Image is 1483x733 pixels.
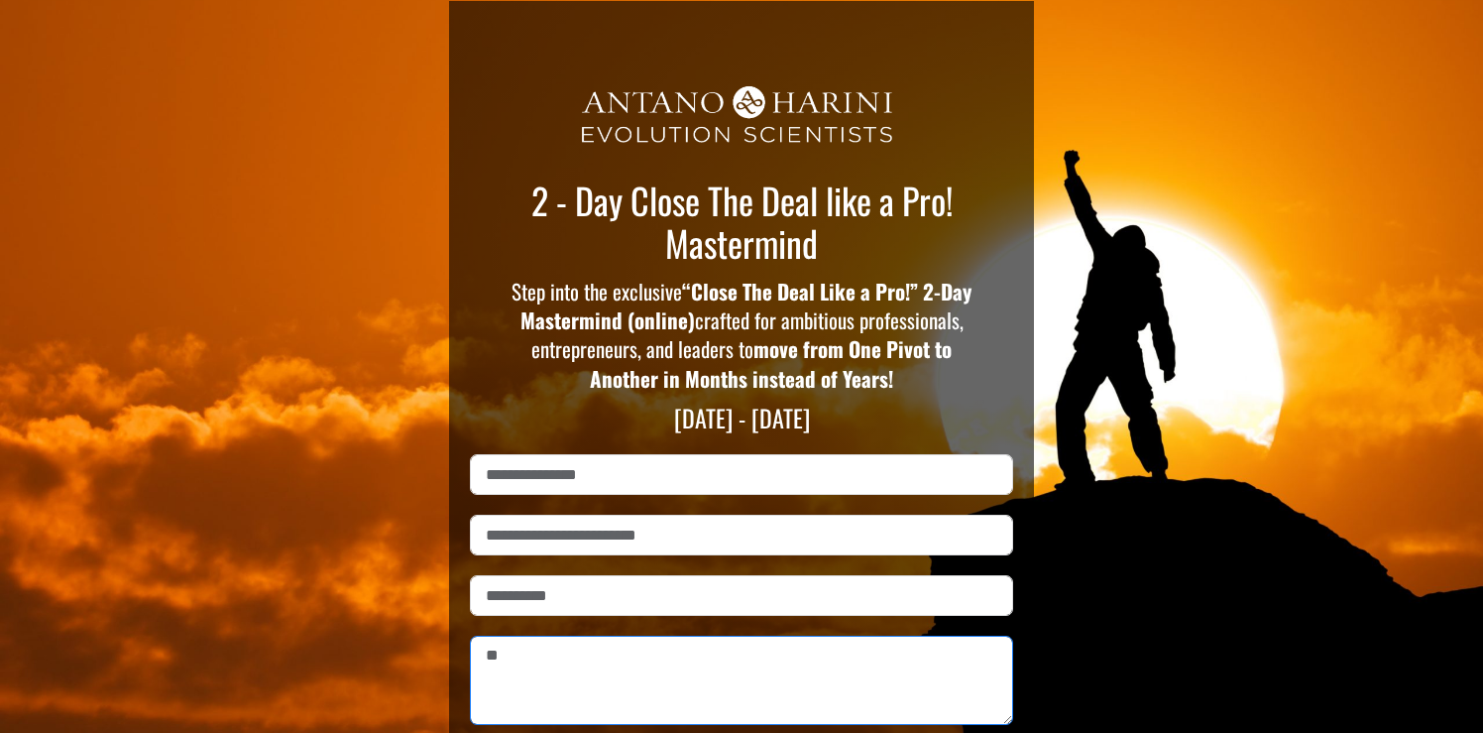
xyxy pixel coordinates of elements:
[514,404,969,432] p: [DATE] - [DATE]
[535,65,949,169] img: AH_Ev-png-2
[590,333,952,393] strong: move from One Pivot to Another in Months instead of Years!
[511,277,973,394] p: Step into the exclusive crafted for ambitious professionals, entrepreneurs, and leaders to
[514,179,969,264] p: 2 - Day Close The Deal like a Pro! Mastermind
[520,276,972,335] strong: “Close The Deal Like a Pro!” 2-Day Mastermind (online)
